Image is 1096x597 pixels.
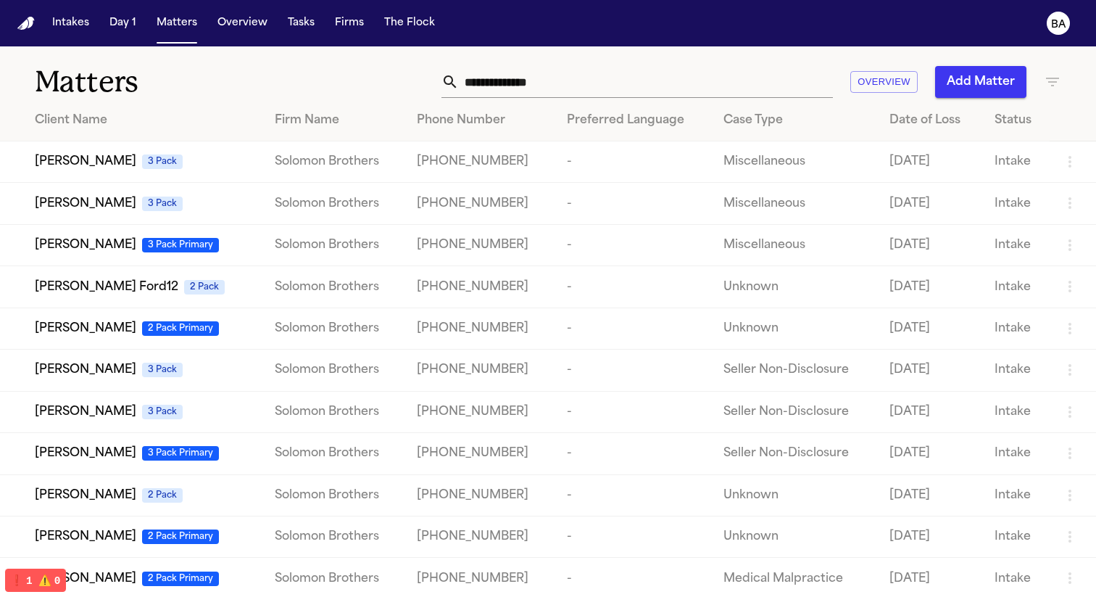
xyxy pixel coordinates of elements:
td: Intake [983,474,1050,516]
td: [PHONE_NUMBER] [405,474,555,516]
button: Firms [329,10,370,36]
span: [PERSON_NAME] [35,528,136,545]
td: [DATE] [878,391,983,432]
td: Intake [983,224,1050,265]
td: [DATE] [878,516,983,557]
td: Unknown [712,266,877,308]
span: 2 Pack [142,488,183,503]
td: - [555,266,712,308]
td: - [555,433,712,474]
button: The Flock [378,10,441,36]
td: [DATE] [878,308,983,349]
h1: Matters [35,64,321,100]
span: 3 Pack Primary [142,446,219,461]
td: Intake [983,183,1050,224]
td: [PHONE_NUMBER] [405,266,555,308]
td: - [555,350,712,391]
td: Miscellaneous [712,224,877,265]
span: [PERSON_NAME] Ford12 [35,279,178,296]
td: Seller Non-Disclosure [712,350,877,391]
img: Finch Logo [17,17,35,30]
span: 3 Pack [142,405,183,419]
td: Intake [983,266,1050,308]
td: [DATE] [878,433,983,474]
td: [PHONE_NUMBER] [405,433,555,474]
td: [DATE] [878,474,983,516]
td: Intake [983,350,1050,391]
button: Tasks [282,10,320,36]
button: Overview [850,71,918,94]
td: - [555,183,712,224]
td: Unknown [712,308,877,349]
span: 3 Pack [142,155,183,169]
span: 2 Pack Primary [142,321,219,336]
span: [PERSON_NAME] [35,153,136,170]
td: [PHONE_NUMBER] [405,516,555,557]
td: Intake [983,308,1050,349]
td: Seller Non-Disclosure [712,391,877,432]
td: - [555,308,712,349]
td: - [555,141,712,183]
td: [DATE] [878,350,983,391]
td: [PHONE_NUMBER] [405,391,555,432]
td: Solomon Brothers [263,141,405,183]
span: 3 Pack [142,363,183,377]
span: 3 Pack Primary [142,238,219,252]
div: Client Name [35,112,252,129]
td: [DATE] [878,183,983,224]
button: Intakes [46,10,95,36]
span: 2 Pack Primary [142,530,219,544]
div: Date of Loss [889,112,971,129]
div: Status [995,112,1038,129]
span: 2 Pack [184,280,225,295]
td: Miscellaneous [712,141,877,183]
span: [PERSON_NAME] [35,403,136,421]
td: [PHONE_NUMBER] [405,183,555,224]
td: Solomon Brothers [263,350,405,391]
td: Solomon Brothers [263,474,405,516]
button: Matters [151,10,203,36]
td: Intake [983,141,1050,183]
button: Day 1 [104,10,142,36]
td: Solomon Brothers [263,433,405,474]
a: Home [17,17,35,30]
span: [PERSON_NAME] [35,361,136,379]
td: Intake [983,433,1050,474]
td: Unknown [712,516,877,557]
td: Seller Non-Disclosure [712,433,877,474]
span: [PERSON_NAME] [35,195,136,213]
span: [PERSON_NAME] [35,445,136,462]
td: [PHONE_NUMBER] [405,224,555,265]
td: - [555,474,712,516]
td: [DATE] [878,224,983,265]
span: [PERSON_NAME] [35,236,136,254]
div: Phone Number [417,112,544,129]
span: [PERSON_NAME] [35,320,136,337]
div: Firm Name [275,112,394,129]
span: [PERSON_NAME] [35,487,136,504]
td: Intake [983,516,1050,557]
td: [DATE] [878,141,983,183]
span: 2 Pack Primary [142,572,219,586]
td: Solomon Brothers [263,224,405,265]
td: [PHONE_NUMBER] [405,141,555,183]
td: Solomon Brothers [263,308,405,349]
span: [PERSON_NAME] [35,570,136,588]
td: Solomon Brothers [263,266,405,308]
td: - [555,391,712,432]
div: Case Type [723,112,865,129]
td: - [555,516,712,557]
td: Solomon Brothers [263,391,405,432]
td: Unknown [712,474,877,516]
button: Overview [212,10,273,36]
td: Miscellaneous [712,183,877,224]
td: Solomon Brothers [263,183,405,224]
td: Solomon Brothers [263,516,405,557]
td: Intake [983,391,1050,432]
